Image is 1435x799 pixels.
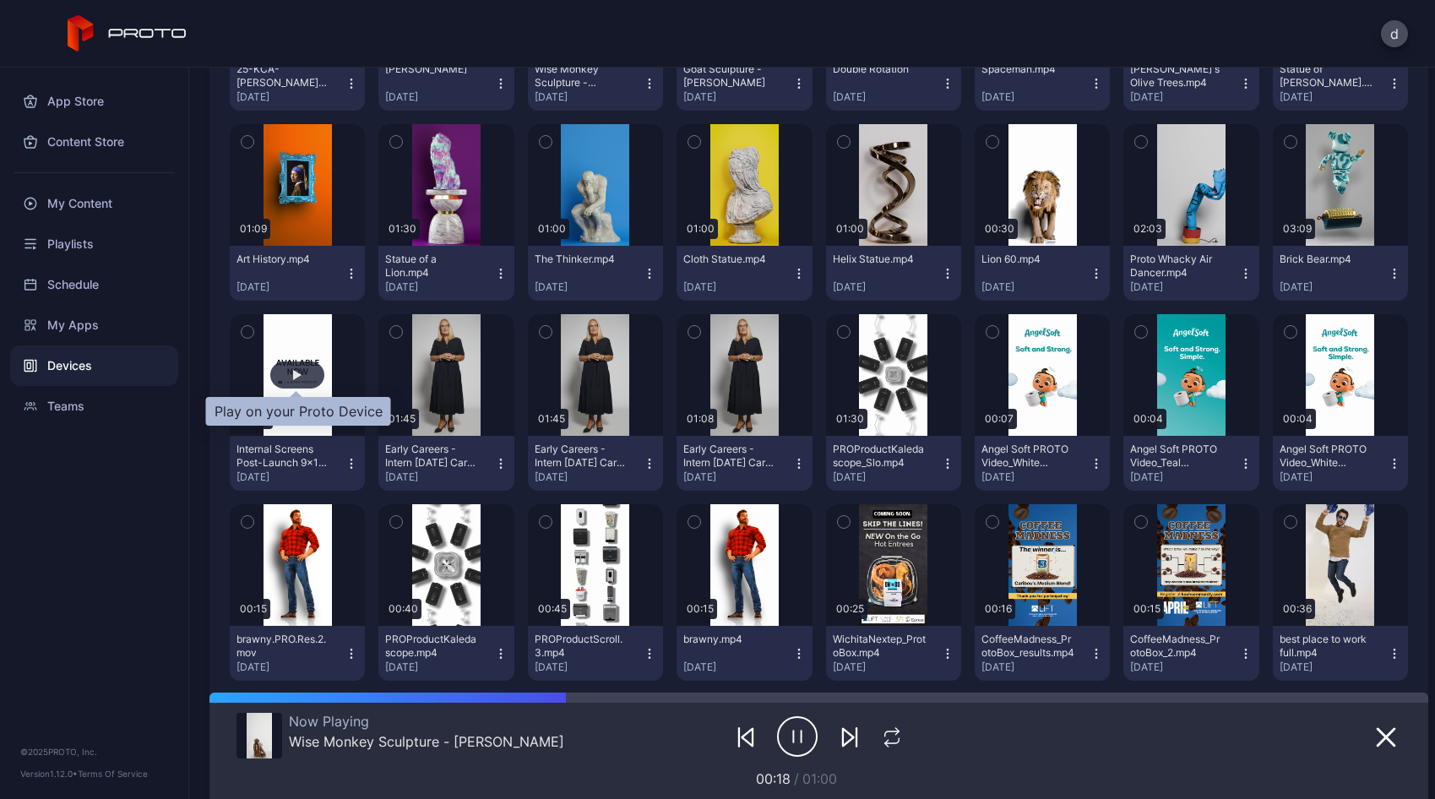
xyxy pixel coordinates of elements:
[385,470,493,484] div: [DATE]
[677,436,812,491] button: Early Careers - Intern [DATE] Cara Protobox Shoot - 430050 v1.mp4[DATE]
[236,90,345,104] div: [DATE]
[683,633,776,646] div: brawny.mp4
[981,443,1074,470] div: Angel Soft PROTO Video_White Background_0430.mp4
[981,633,1074,660] div: CoffeeMadness_ProtoBox_results.mp4
[378,56,514,111] button: [PERSON_NAME][DATE]
[10,345,178,386] a: Devices
[683,280,791,294] div: [DATE]
[975,436,1110,491] button: Angel Soft PROTO Video_White Background_0430.mp4[DATE]
[833,443,926,470] div: PROProductKaledascope_Slo.mp4
[683,470,791,484] div: [DATE]
[1130,660,1238,674] div: [DATE]
[826,56,961,111] button: Double Rotation[DATE]
[833,660,941,674] div: [DATE]
[1280,280,1388,294] div: [DATE]
[1273,246,1408,301] button: Brick Bear.mp4[DATE]
[10,264,178,305] a: Schedule
[385,280,493,294] div: [DATE]
[10,183,178,224] a: My Content
[1130,63,1223,90] div: Van Gogh's Olive Trees.mp4
[20,745,168,758] div: © 2025 PROTO, Inc.
[1273,626,1408,681] button: best place to work full.mp4[DATE]
[1273,56,1408,111] button: Statue of [PERSON_NAME].mp4[DATE]
[833,253,926,266] div: Helix Statue.mp4
[236,280,345,294] div: [DATE]
[378,626,514,681] button: PROProductKaledascope.mp4[DATE]
[677,56,812,111] button: Goat Sculpture - [PERSON_NAME][DATE]
[683,443,776,470] div: Early Careers - Intern Family Day Cara Protobox Shoot - 430050 v1.mp4
[677,626,812,681] button: brawny.mp4[DATE]
[535,633,628,660] div: PROProductScroll.3.mp4
[826,436,961,491] button: PROProductKaledascope_Slo.mp4[DATE]
[1130,443,1223,470] div: Angel Soft PROTO Video_Teal Background.mp4
[236,253,329,266] div: Art History.mp4
[677,246,812,301] button: Cloth Statue.mp4[DATE]
[10,81,178,122] a: App Store
[385,443,478,470] div: Early Careers - Intern Family Day Cara Protobox Shoot - 430050 v2 lower music.mp4
[683,253,776,266] div: Cloth Statue.mp4
[1123,56,1258,111] button: [PERSON_NAME]'s Olive Trees.mp4[DATE]
[1280,470,1388,484] div: [DATE]
[230,626,365,681] button: brawny.PRO.Res.2.mov[DATE]
[535,253,628,266] div: The Thinker.mp4
[1381,20,1408,47] button: d
[1123,246,1258,301] button: Proto Whacky Air Dancer.mp4[DATE]
[1280,90,1388,104] div: [DATE]
[981,660,1090,674] div: [DATE]
[230,246,365,301] button: Art History.mp4[DATE]
[683,660,791,674] div: [DATE]
[10,305,178,345] a: My Apps
[236,660,345,674] div: [DATE]
[378,436,514,491] button: Early Careers - Intern [DATE] Cara Protobox Shoot - 430050 v2 lower music.mp4[DATE]
[826,246,961,301] button: Helix Statue.mp4[DATE]
[528,246,663,301] button: The Thinker.mp4[DATE]
[535,280,643,294] div: [DATE]
[794,770,799,787] span: /
[833,63,926,76] div: Double Rotation
[975,56,1110,111] button: Spaceman.mp4[DATE]
[20,769,78,779] span: Version 1.12.0 •
[975,246,1110,301] button: Lion 60.mp4[DATE]
[981,253,1074,266] div: Lion 60.mp4
[756,770,791,787] span: 00:18
[981,63,1074,76] div: Spaceman.mp4
[230,436,365,491] button: Internal Screens Post-Launch 9x16 v0.1-250222.mp4[DATE]
[535,470,643,484] div: [DATE]
[535,443,628,470] div: Early Careers - Intern Family Day Cara Protobox Shoot - 430050 v2.mp4
[833,470,941,484] div: [DATE]
[1273,436,1408,491] button: Angel Soft PROTO Video_White Background.mp4[DATE]
[10,122,178,162] a: Content Store
[10,386,178,427] a: Teams
[1280,253,1372,266] div: Brick Bear.mp4
[981,90,1090,104] div: [DATE]
[206,397,391,426] div: Play on your Proto Device
[683,63,776,90] div: Goat Sculpture - Francois-Xavier Lalanne
[1130,280,1238,294] div: [DATE]
[236,443,329,470] div: Internal Screens Post-Launch 9x16 v0.1-250222.mp4
[378,246,514,301] button: Statue of a Lion.mp4[DATE]
[833,90,941,104] div: [DATE]
[236,633,329,660] div: brawny.PRO.Res.2.mov
[802,770,837,787] span: 01:00
[289,733,564,750] div: Wise Monkey Sculpture - Francois-Xavier Lalanne
[535,90,643,104] div: [DATE]
[975,626,1110,681] button: CoffeeMadness_ProtoBox_results.mp4[DATE]
[1130,253,1223,280] div: Proto Whacky Air Dancer.mp4
[230,56,365,111] button: 25-KCA-[PERSON_NAME]-concert-Video Proto-FA-393800(1).mp4[DATE]
[683,90,791,104] div: [DATE]
[10,224,178,264] div: Playlists
[78,769,148,779] a: Terms Of Service
[535,660,643,674] div: [DATE]
[236,470,345,484] div: [DATE]
[528,56,663,111] button: Wise Monkey Sculpture - [PERSON_NAME][DATE]
[1130,90,1238,104] div: [DATE]
[1123,436,1258,491] button: Angel Soft PROTO Video_Teal Background.mp4[DATE]
[1130,470,1238,484] div: [DATE]
[981,280,1090,294] div: [DATE]
[289,713,564,730] div: Now Playing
